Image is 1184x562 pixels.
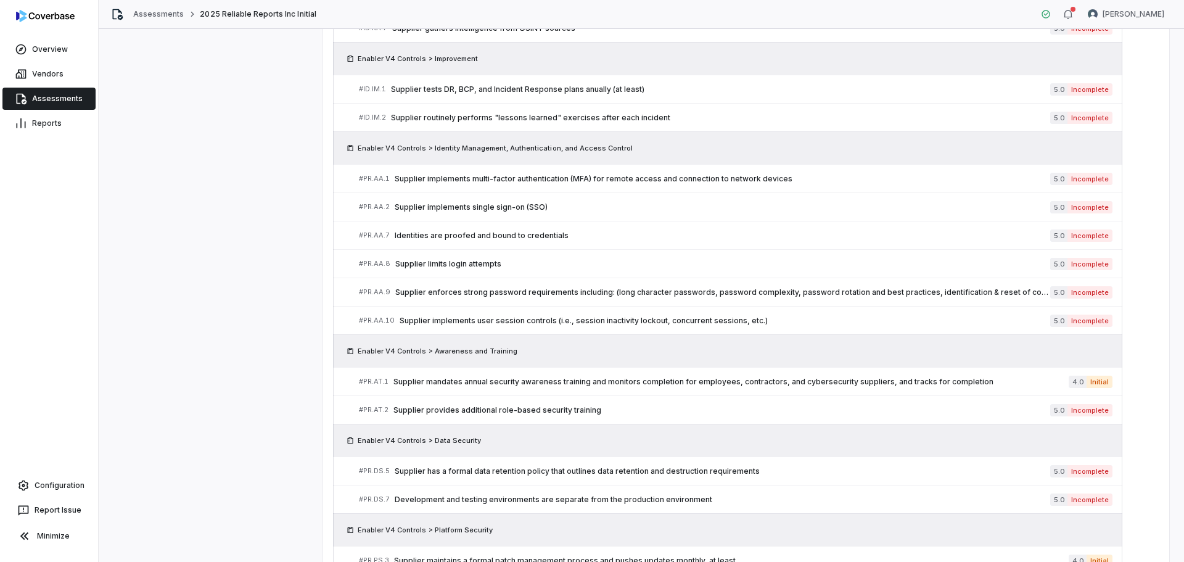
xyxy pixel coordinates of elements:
span: Supplier tests DR, BCP, and Incident Response plans anually (at least) [391,85,1050,94]
span: Incomplete [1067,494,1112,506]
span: 5.0 [1050,315,1067,327]
span: [PERSON_NAME] [1103,9,1164,19]
a: Configuration [5,474,93,497]
span: Supplier limits login attempts [395,259,1050,269]
span: Supplier has a formal data retention policy that outlines data retention and destruction requirem... [395,466,1050,476]
a: #PR.DS.5Supplier has a formal data retention policy that outlines data retention and destruction ... [359,457,1112,485]
span: 5.0 [1050,286,1067,299]
span: 5.0 [1050,229,1067,242]
a: #PR.AT.1Supplier mandates annual security awareness training and monitors completion for employee... [359,368,1112,395]
a: #PR.AA.10Supplier implements user session controls (i.e., session inactivity lockout, concurrent ... [359,307,1112,334]
span: Supplier mandates annual security awareness training and monitors completion for employees, contr... [393,377,1069,387]
a: #ID.IM.1Supplier tests DR, BCP, and Incident Response plans anually (at least)5.0Incomplete [359,75,1112,103]
span: # PR.AA.8 [359,259,390,268]
span: Initial [1087,376,1112,388]
span: Supplier implements user session controls (i.e., session inactivity lockout, concurrent sessions,... [400,316,1050,326]
button: Report Issue [5,499,93,521]
span: 4.0 [1069,376,1087,388]
span: 5.0 [1050,201,1067,213]
span: Supplier provides additional role-based security training [393,405,1050,415]
span: 5.0 [1050,83,1067,96]
button: Minimize [5,524,93,548]
span: # PR.AT.2 [359,405,388,415]
a: Reports [2,112,96,134]
span: # PR.AA.9 [359,287,390,297]
span: Incomplete [1067,286,1112,299]
span: Development and testing environments are separate from the production environment [395,495,1050,505]
span: Enabler V4 Controls > Improvement [358,54,478,64]
span: Supplier enforces strong password requirements including: (long character passwords, password com... [395,287,1050,297]
button: Melanie Lorent avatar[PERSON_NAME] [1080,5,1172,23]
span: Incomplete [1067,173,1112,185]
span: Supplier implements multi-factor authentication (MFA) for remote access and connection to network... [395,174,1050,184]
span: Incomplete [1067,229,1112,242]
span: # PR.AA.7 [359,231,390,240]
a: Vendors [2,63,96,85]
span: Supplier routinely performs "lessons learned" exercises after each incident [391,113,1050,123]
a: #PR.AA.9Supplier enforces strong password requirements including: (long character passwords, pass... [359,278,1112,306]
span: Enabler V4 Controls > Data Security [358,436,481,445]
span: Enabler V4 Controls > Awareness and Training [358,346,517,356]
span: # ID.IM.1 [359,85,386,94]
a: #PR.AT.2Supplier provides additional role-based security training5.0Incomplete [359,396,1112,424]
span: Enabler V4 Controls > Platform Security [358,525,493,535]
span: 5.0 [1050,465,1067,477]
a: #PR.DS.7Development and testing environments are separate from the production environment5.0Incom... [359,486,1112,513]
a: #PR.AA.8Supplier limits login attempts5.0Incomplete [359,250,1112,278]
span: # PR.DS.7 [359,495,390,504]
span: # PR.DS.5 [359,466,390,476]
span: Identities are proofed and bound to credentials [395,231,1050,241]
span: # PR.AA.2 [359,202,390,212]
span: Supplier implements single sign-on (SSO) [395,202,1050,212]
span: 5.0 [1050,173,1067,185]
span: Incomplete [1067,112,1112,124]
span: 5.0 [1050,112,1067,124]
a: #ID.IM.2Supplier routinely performs "lessons learned" exercises after each incident5.0Incomplete [359,104,1112,131]
span: # PR.AT.1 [359,377,388,386]
a: Assessments [133,9,184,19]
span: 2025 Reliable Reports Inc Initial [200,9,316,19]
a: #PR.AA.1Supplier implements multi-factor authentication (MFA) for remote access and connection to... [359,165,1112,192]
span: # PR.AA.1 [359,174,390,183]
a: Overview [2,38,96,60]
span: 5.0 [1050,404,1067,416]
span: Incomplete [1067,315,1112,327]
a: #PR.AA.2Supplier implements single sign-on (SSO)5.0Incomplete [359,193,1112,221]
span: 5.0 [1050,258,1067,270]
span: Enabler V4 Controls > Identity Management, Authentication, and Access Control [358,143,633,153]
a: #PR.AA.7Identities are proofed and bound to credentials5.0Incomplete [359,221,1112,249]
span: 5.0 [1050,494,1067,506]
span: Incomplete [1067,404,1112,416]
span: # ID.IM.2 [359,113,386,122]
span: Incomplete [1067,201,1112,213]
span: Incomplete [1067,258,1112,270]
span: Incomplete [1067,465,1112,477]
span: # PR.AA.10 [359,316,395,325]
a: Assessments [2,88,96,110]
img: logo-D7KZi-bG.svg [16,10,75,22]
span: Incomplete [1067,83,1112,96]
img: Melanie Lorent avatar [1088,9,1098,19]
